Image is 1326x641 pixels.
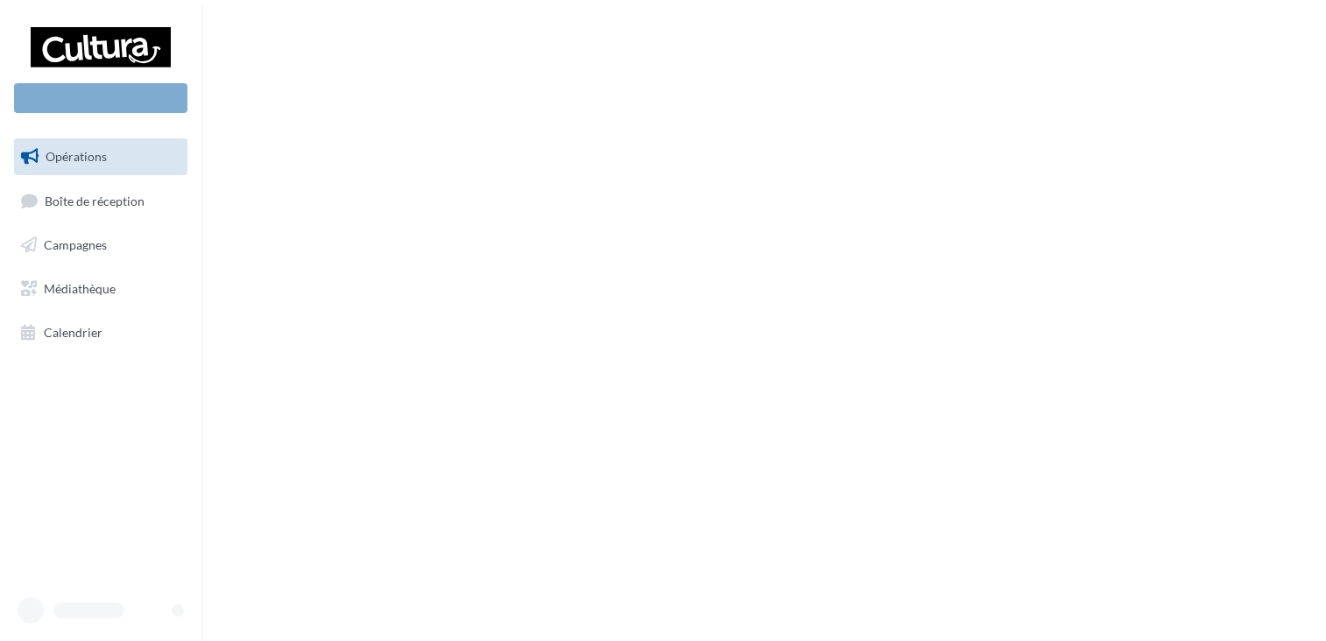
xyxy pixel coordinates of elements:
a: Médiathèque [11,271,191,307]
span: Opérations [46,149,107,164]
span: Médiathèque [44,281,116,296]
a: Opérations [11,138,191,175]
a: Calendrier [11,314,191,351]
div: Nouvelle campagne [14,83,187,113]
a: Campagnes [11,227,191,264]
span: Calendrier [44,324,102,339]
span: Boîte de réception [45,193,145,208]
span: Campagnes [44,237,107,252]
a: Boîte de réception [11,182,191,220]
